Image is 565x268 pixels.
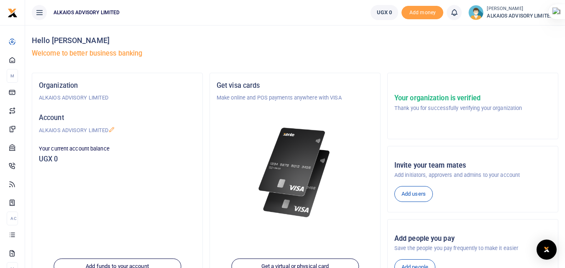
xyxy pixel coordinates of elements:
[39,94,196,102] p: ALKAIOS ADVISORY LIMITED
[50,9,123,16] span: ALKAIOS ADVISORY LIMITED
[468,5,558,20] a: profile-user [PERSON_NAME] ALKAIOS ADVISORY LIMITED
[39,155,196,163] h5: UGX 0
[537,240,557,260] div: Open Intercom Messenger
[39,145,196,153] p: Your current account balance
[217,82,373,90] h5: Get visa cards
[394,94,522,102] h5: Your organization is verified
[7,212,18,225] li: Ac
[394,161,551,170] h5: Invite your team mates
[8,9,18,15] a: logo-small logo-large logo-large
[401,6,443,20] span: Add money
[39,82,196,90] h5: Organization
[487,5,558,13] small: [PERSON_NAME]
[217,94,373,102] p: Make online and POS payments anywhere with VISA
[394,235,551,243] h5: Add people you pay
[394,171,551,179] p: Add initiators, approvers and admins to your account
[394,104,522,112] p: Thank you for successfully verifying your organization
[468,5,483,20] img: profile-user
[394,244,551,253] p: Save the people you pay frequently to make it easier
[394,186,433,202] a: Add users
[401,6,443,20] li: Toup your wallet
[487,12,558,20] span: ALKAIOS ADVISORY LIMITED
[377,8,392,17] span: UGX 0
[32,36,558,45] h4: Hello [PERSON_NAME]
[32,49,558,58] h5: Welcome to better business banking
[39,114,196,122] h5: Account
[401,9,443,15] a: Add money
[39,126,196,135] p: ALKAIOS ADVISORY LIMITED
[8,8,18,18] img: logo-small
[367,5,402,20] li: Wallet ballance
[256,122,335,223] img: xente-_physical_cards.png
[371,5,399,20] a: UGX 0
[7,69,18,83] li: M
